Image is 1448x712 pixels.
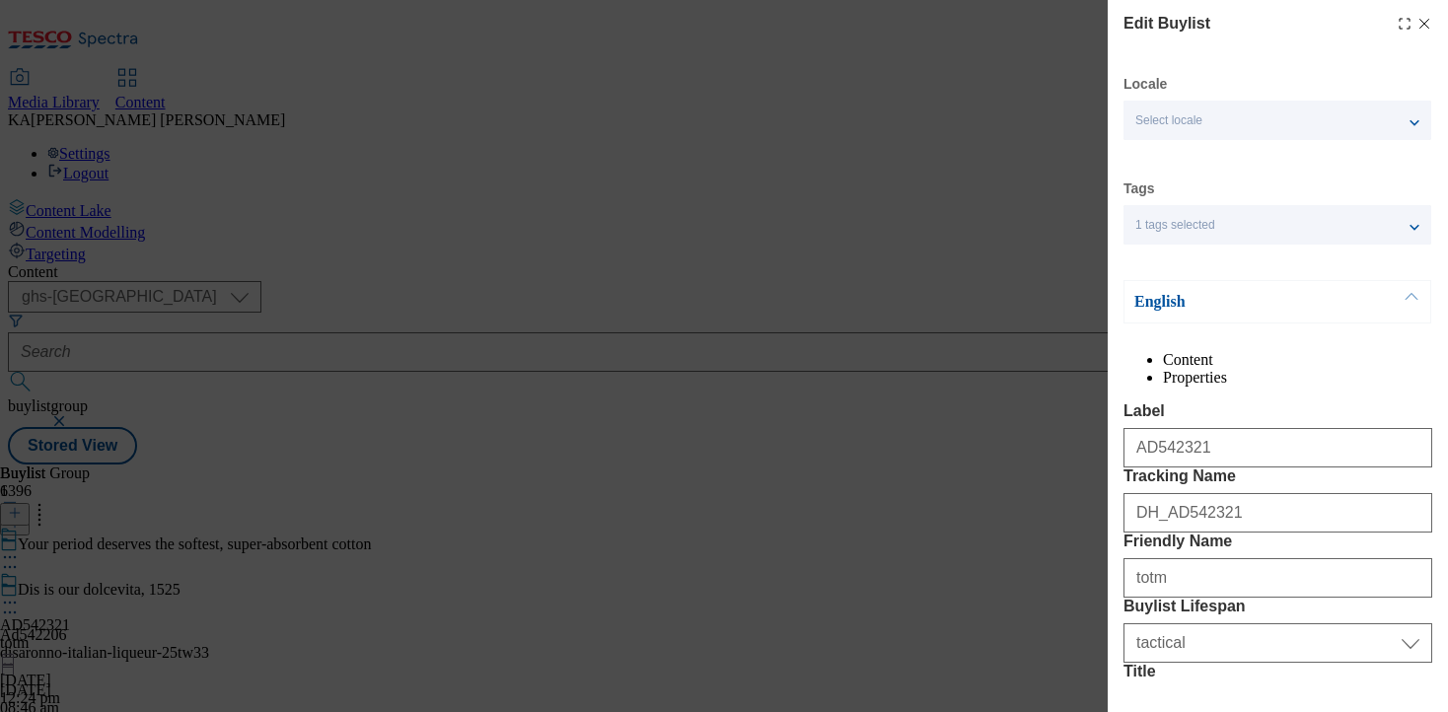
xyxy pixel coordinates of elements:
[1135,113,1202,128] span: Select locale
[1123,558,1432,598] input: Enter Friendly Name
[1163,369,1432,387] li: Properties
[1123,533,1432,550] label: Friendly Name
[1123,402,1432,420] label: Label
[1123,663,1432,680] label: Title
[1123,79,1167,90] label: Locale
[1123,467,1432,485] label: Tracking Name
[1123,428,1432,467] input: Enter Label
[1123,493,1432,533] input: Enter Tracking Name
[1134,292,1341,312] p: English
[1123,12,1210,36] h4: Edit Buylist
[1123,183,1155,194] label: Tags
[1163,351,1432,369] li: Content
[1123,598,1432,615] label: Buylist Lifespan
[1123,101,1431,140] button: Select locale
[1135,218,1215,233] span: 1 tags selected
[1123,205,1431,245] button: 1 tags selected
